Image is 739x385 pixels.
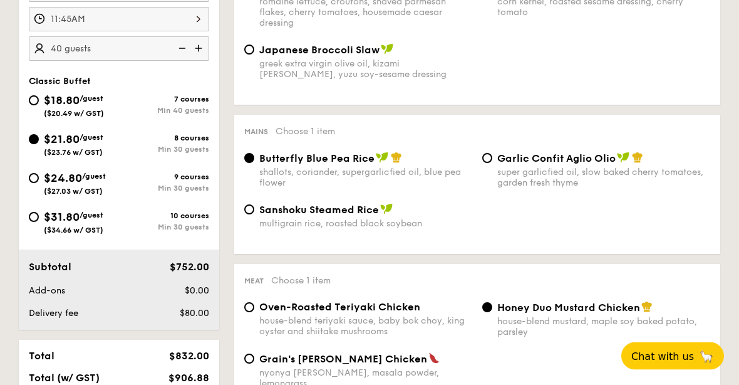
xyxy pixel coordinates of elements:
[271,276,331,287] span: Choose 1 item
[259,219,472,229] div: multigrain rice, roasted black soybean
[428,353,440,364] img: icon-spicy.37a8142b.svg
[180,309,209,319] span: $80.00
[44,172,82,186] span: $24.80
[641,302,653,313] img: icon-chef-hat.a58ddaea.svg
[244,154,254,164] input: Butterfly Blue Pea Riceshallots, coriander, supergarlicfied oil, blue pea flower
[621,342,724,370] button: Chat with us🦙
[29,135,39,145] input: $21.80/guest($23.76 w/ GST)8 coursesMin 30 guests
[80,134,103,142] span: /guest
[29,351,54,362] span: Total
[29,96,39,106] input: $18.80/guest($20.49 w/ GST)7 coursesMin 40 guests
[617,152,629,164] img: icon-vegan.f8ff3823.svg
[244,303,254,313] input: Oven-Roasted Teriyaki Chickenhouse-blend teriyaki sauce, baby bok choy, king oyster and shiitake ...
[119,184,209,193] div: Min 30 guests
[482,154,492,164] input: Garlic Confit Aglio Oliosuper garlicfied oil, slow baked cherry tomatoes, garden fresh thyme
[244,354,254,364] input: Grain's [PERSON_NAME] Chickennyonya [PERSON_NAME], masala powder, lemongrass
[259,316,472,337] div: house-blend teriyaki sauce, baby bok choy, king oyster and shiitake mushrooms
[259,153,375,165] span: Butterfly Blue Pea Rice
[497,153,616,165] span: Garlic Confit Aglio Olio
[29,372,100,384] span: Total (w/ GST)
[172,37,190,61] img: icon-reduce.1d2dbef1.svg
[44,149,103,157] span: ($23.76 w/ GST)
[497,302,640,314] span: Honey Duo Mustard Chicken
[119,95,209,104] div: 7 courses
[259,354,427,366] span: Grain's [PERSON_NAME] Chicken
[380,204,393,215] img: icon-vegan.f8ff3823.svg
[376,152,388,164] img: icon-vegan.f8ff3823.svg
[259,167,472,189] div: shallots, coriander, supergarlicfied oil, blue pea flower
[119,145,209,154] div: Min 30 guests
[244,45,254,55] input: Japanese Broccoli Slawgreek extra virgin olive oil, kizami [PERSON_NAME], yuzu soy-sesame dressing
[169,351,209,362] span: $832.00
[44,187,103,196] span: ($27.03 w/ GST)
[168,372,209,384] span: $906.88
[244,277,264,286] span: Meat
[244,205,254,215] input: Sanshoku Steamed Ricemultigrain rice, roasted black soybean
[259,302,420,314] span: Oven-Roasted Teriyaki Chicken
[259,59,472,80] div: greek extra virgin olive oil, kizami [PERSON_NAME], yuzu soy-sesame dressing
[29,174,39,184] input: $24.80/guest($27.03 w/ GST)9 coursesMin 30 guests
[29,8,209,32] input: Event time
[631,351,694,362] span: Chat with us
[44,211,80,224] span: $31.80
[29,309,78,319] span: Delivery fee
[632,152,643,164] img: icon-chef-hat.a58ddaea.svg
[44,94,80,108] span: $18.80
[80,211,103,220] span: /guest
[44,226,103,235] span: ($34.66 w/ GST)
[119,134,209,143] div: 8 courses
[29,76,91,87] span: Classic Buffet
[185,286,209,297] span: $0.00
[391,152,402,164] img: icon-chef-hat.a58ddaea.svg
[259,204,379,216] span: Sanshoku Steamed Rice
[190,37,209,61] img: icon-add.58712e84.svg
[244,128,268,137] span: Mains
[44,110,104,119] span: ($20.49 w/ GST)
[699,349,714,364] span: 🦙
[497,167,710,189] div: super garlicfied oil, slow baked cherry tomatoes, garden fresh thyme
[482,303,492,313] input: Honey Duo Mustard Chickenhouse-blend mustard, maple soy baked potato, parsley
[119,173,209,182] div: 9 courses
[119,212,209,221] div: 10 courses
[80,95,103,103] span: /guest
[44,133,80,147] span: $21.80
[381,44,393,55] img: icon-vegan.f8ff3823.svg
[276,127,335,137] span: Choose 1 item
[29,213,39,223] input: $31.80/guest($34.66 w/ GST)10 coursesMin 30 guests
[119,223,209,232] div: Min 30 guests
[259,45,380,56] span: Japanese Broccoli Slaw
[29,286,65,297] span: Add-ons
[497,317,710,338] div: house-blend mustard, maple soy baked potato, parsley
[29,261,71,273] span: Subtotal
[119,107,209,115] div: Min 40 guests
[170,261,209,273] span: $752.00
[29,37,209,61] input: Number of guests
[82,172,106,181] span: /guest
